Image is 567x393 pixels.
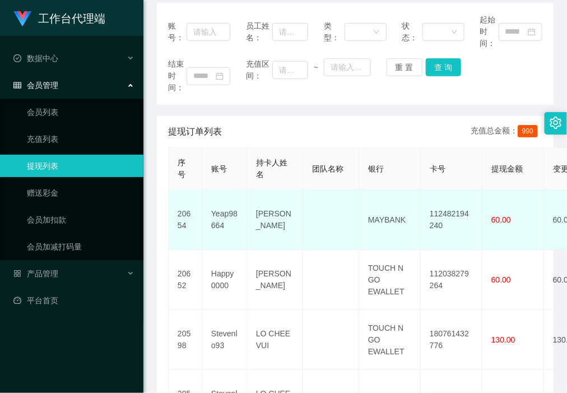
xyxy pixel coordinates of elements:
button: 重 置 [387,58,422,76]
i: 图标: calendar [528,28,536,36]
span: 结束时间： [168,58,187,94]
span: 银行 [368,164,384,173]
td: TOUCH N GO EWALLET [359,250,421,310]
i: 图标: down [373,29,380,36]
td: Happy0000 [202,250,247,310]
h1: 工作台代理端 [38,1,105,36]
span: 产品管理 [13,269,58,278]
i: 图标: check-circle-o [13,54,21,62]
span: ~ [308,62,323,73]
span: 起始时间： [480,14,499,49]
span: 类型： [324,20,344,44]
span: 提现金额 [491,164,523,173]
div: 充值总金额： [471,125,542,138]
a: 图标: dashboard平台首页 [13,289,134,312]
td: 20654 [169,190,202,250]
span: 会员管理 [13,81,58,90]
td: Stevenlo93 [202,310,247,370]
span: 充值区间： [246,58,272,82]
i: 图标: setting [550,117,562,129]
td: 20598 [169,310,202,370]
span: 数据中心 [13,54,58,63]
td: LO CHEE VUI [247,310,303,370]
input: 请输入最大值为 [324,58,371,76]
span: 账号 [211,164,227,173]
span: 60.00 [491,275,511,284]
i: 图标: appstore-o [13,270,21,278]
button: 查 询 [426,58,462,76]
a: 会员列表 [27,101,134,123]
input: 请输入 [187,23,230,41]
img: logo.9652507e.png [13,11,31,27]
span: 提现订单列表 [168,125,222,138]
td: Yeap98664 [202,190,247,250]
a: 会员加减打码量 [27,235,134,258]
a: 赠送彩金 [27,182,134,204]
a: 充值列表 [27,128,134,150]
span: 账号： [168,20,187,44]
td: 20652 [169,250,202,310]
span: 60.00 [491,215,511,224]
span: 持卡人姓名 [256,158,287,179]
a: 会员加扣款 [27,209,134,231]
input: 请输入最小值为 [272,61,309,79]
i: 图标: calendar [216,72,224,80]
td: 112482194240 [421,190,482,250]
span: 130.00 [491,335,515,344]
span: 990 [518,125,538,137]
input: 请输入 [272,23,309,41]
td: [PERSON_NAME] [247,250,303,310]
span: 团队名称 [312,164,343,173]
td: TOUCH N GO EWALLET [359,310,421,370]
span: 状态： [402,20,422,44]
a: 工作台代理端 [13,13,105,22]
i: 图标: table [13,81,21,89]
td: 112038279264 [421,250,482,310]
span: 卡号 [430,164,445,173]
a: 提现列表 [27,155,134,177]
span: 员工姓名： [246,20,272,44]
td: [PERSON_NAME] [247,190,303,250]
span: 序号 [178,158,185,179]
i: 图标: down [451,29,458,36]
td: MAYBANK [359,190,421,250]
td: 180761432776 [421,310,482,370]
